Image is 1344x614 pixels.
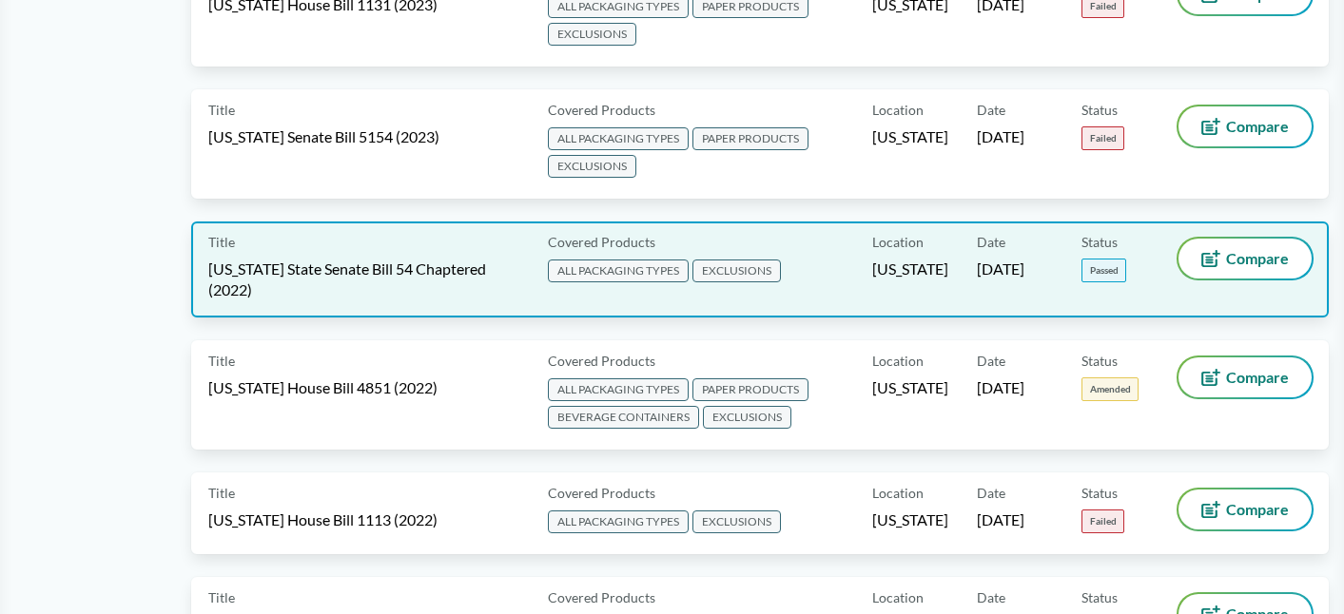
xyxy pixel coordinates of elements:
span: [US_STATE] House Bill 1113 (2022) [208,509,438,530]
span: PAPER PRODUCTS [692,127,808,150]
span: Title [208,483,235,503]
span: Covered Products [548,100,655,120]
span: Passed [1081,259,1126,282]
span: Location [872,587,924,607]
button: Compare [1178,489,1312,529]
span: ALL PACKAGING TYPES [548,510,689,533]
span: Date [977,100,1005,120]
button: Compare [1178,106,1312,146]
span: [US_STATE] [872,509,948,530]
span: [DATE] [977,126,1024,147]
span: Failed [1081,126,1124,150]
span: [US_STATE] House Bill 4851 (2022) [208,377,438,398]
span: Title [208,100,235,120]
span: ALL PACKAGING TYPES [548,127,689,150]
span: Location [872,483,924,503]
span: Status [1081,351,1118,371]
span: ALL PACKAGING TYPES [548,259,689,282]
span: Location [872,351,924,371]
span: Date [977,232,1005,252]
span: Status [1081,483,1118,503]
span: Covered Products [548,351,655,371]
span: [DATE] [977,259,1024,279]
span: [US_STATE] [872,126,948,147]
span: PAPER PRODUCTS [692,378,808,401]
span: [DATE] [977,377,1024,398]
span: Status [1081,100,1118,120]
span: [US_STATE] [872,259,948,279]
span: EXCLUSIONS [548,155,636,178]
span: Covered Products [548,232,655,252]
span: Status [1081,232,1118,252]
span: [US_STATE] State Senate Bill 54 Chaptered (2022) [208,259,525,300]
span: Compare [1226,119,1289,134]
button: Compare [1178,239,1312,278]
span: Covered Products [548,587,655,607]
span: Date [977,587,1005,607]
span: EXCLUSIONS [692,510,781,533]
button: Compare [1178,357,1312,397]
span: Title [208,232,235,252]
span: Title [208,587,235,607]
span: Location [872,232,924,252]
span: [US_STATE] [872,377,948,398]
span: [DATE] [977,509,1024,530]
span: Covered Products [548,483,655,503]
span: EXCLUSIONS [692,259,781,282]
span: Compare [1226,370,1289,385]
span: BEVERAGE CONTAINERS [548,406,699,429]
span: Date [977,351,1005,371]
span: Compare [1226,502,1289,517]
span: EXCLUSIONS [548,23,636,46]
span: Date [977,483,1005,503]
span: Compare [1226,251,1289,266]
span: EXCLUSIONS [703,406,791,429]
span: Amended [1081,377,1139,401]
span: [US_STATE] Senate Bill 5154 (2023) [208,126,439,147]
span: Failed [1081,509,1124,533]
span: Title [208,351,235,371]
span: ALL PACKAGING TYPES [548,378,689,401]
span: Status [1081,587,1118,607]
span: Location [872,100,924,120]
